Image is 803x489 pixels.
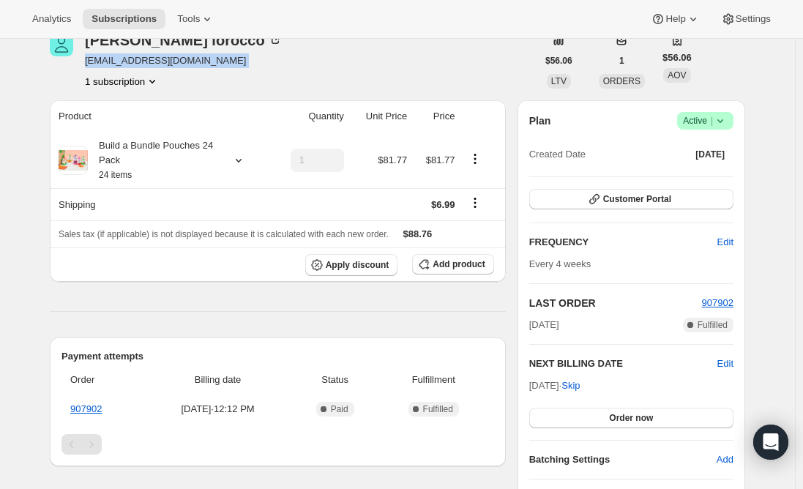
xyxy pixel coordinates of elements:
span: Help [665,13,685,25]
span: [EMAIL_ADDRESS][DOMAIN_NAME] [85,53,283,68]
span: Every 4 weeks [529,258,591,269]
button: Edit [709,231,742,254]
span: Order now [609,412,653,424]
span: Fulfilled [698,319,728,331]
span: $56.06 [545,55,572,67]
span: Fulfilled [423,403,453,415]
button: Apply discount [305,254,398,276]
span: ORDERS [603,76,640,86]
button: Settings [712,9,780,29]
a: 907902 [702,297,733,308]
button: Help [642,9,709,29]
button: Add product [412,254,493,275]
th: Product [50,100,270,132]
button: Product actions [85,74,160,89]
button: [DATE] [687,144,733,165]
span: Apply discount [326,259,389,271]
th: Shipping [50,188,270,220]
button: Add [708,448,742,471]
span: $88.76 [403,228,433,239]
span: Active [683,113,728,128]
div: Open Intercom Messenger [753,425,788,460]
span: | [711,115,713,127]
span: Created Date [529,147,586,162]
button: Shipping actions [463,195,487,211]
th: Order [61,364,143,396]
button: Analytics [23,9,80,29]
th: Price [411,100,459,132]
span: Skip [561,378,580,393]
button: 1 [610,51,633,71]
button: $56.06 [537,51,581,71]
span: katie lorocco [50,33,73,56]
h2: Plan [529,113,551,128]
span: [DATE] · [529,380,580,391]
th: Unit Price [348,100,411,132]
h2: NEXT BILLING DATE [529,357,717,371]
th: Quantity [270,100,348,132]
span: 1 [619,55,624,67]
span: Paid [331,403,348,415]
span: Edit [717,235,733,250]
button: Order now [529,408,733,428]
span: Sales tax (if applicable) is not displayed because it is calculated with each new order. [59,229,389,239]
span: AOV [668,70,686,81]
span: Add product [433,258,485,270]
span: Settings [736,13,771,25]
nav: Pagination [61,434,494,455]
button: Skip [553,374,589,397]
span: [DATE] [695,149,725,160]
button: Tools [168,9,223,29]
span: Billing date [148,373,288,387]
span: $81.77 [426,154,455,165]
span: Subscriptions [91,13,157,25]
button: 907902 [702,296,733,310]
span: $81.77 [378,154,407,165]
span: LTV [551,76,567,86]
span: Status [297,373,373,387]
span: Add [717,452,733,467]
h2: FREQUENCY [529,235,717,250]
button: Edit [717,357,733,371]
small: 24 items [99,170,132,180]
span: $56.06 [662,51,692,65]
div: Build a Bundle Pouches 24 Pack [88,138,220,182]
div: [PERSON_NAME] lorocco [85,33,283,48]
span: Tools [177,13,200,25]
button: Customer Portal [529,189,733,209]
a: 907902 [70,403,102,414]
h2: LAST ORDER [529,296,702,310]
button: Product actions [463,151,487,167]
h2: Payment attempts [61,349,494,364]
button: Subscriptions [83,9,165,29]
span: [DATE] [529,318,559,332]
span: Fulfillment [382,373,485,387]
span: Analytics [32,13,71,25]
h6: Batching Settings [529,452,717,467]
span: Customer Portal [603,193,671,205]
span: $6.99 [431,199,455,210]
span: [DATE] · 12:12 PM [148,402,288,417]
